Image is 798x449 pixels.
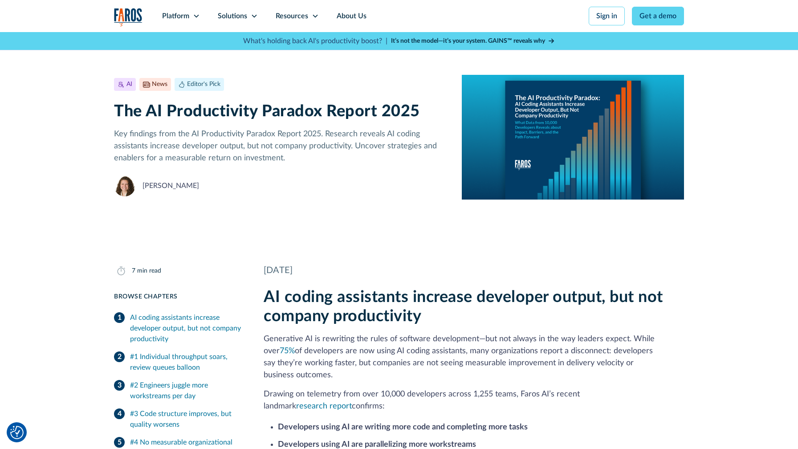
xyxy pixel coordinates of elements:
[114,175,135,196] img: Neely Dunlap
[130,351,242,373] div: #1 Individual throughput soars, review queues balloon
[132,266,135,276] div: 7
[391,37,555,46] a: It’s not the model—it’s your system. GAINS™ reveals why
[296,402,352,410] a: research report
[632,7,684,25] a: Get a demo
[462,75,684,200] img: A report cover on a blue background. The cover reads:The AI Productivity Paradox: AI Coding Assis...
[10,426,24,439] button: Cookie Settings
[114,292,242,302] div: Browse Chapters
[589,7,625,25] a: Sign in
[114,405,242,433] a: #3 Code structure improves, but quality worsens
[114,348,242,376] a: #1 Individual throughput soars, review queues balloon
[264,288,684,326] h2: AI coding assistants increase developer output, but not company productivity
[114,8,142,26] a: home
[264,333,684,381] p: Generative AI is rewriting the rules of software development—but not always in the way leaders ex...
[126,80,132,89] div: AI
[264,388,684,412] p: Drawing on telemetry from over 10,000 developers across 1,255 teams, Faros AI’s recent landmark c...
[114,8,142,26] img: Logo of the analytics and reporting company Faros.
[162,11,189,21] div: Platform
[280,347,295,355] a: 75%
[130,312,242,344] div: AI coding assistants increase developer output, but not company productivity
[114,102,448,121] h1: The AI Productivity Paradox Report 2025
[264,264,684,277] div: [DATE]
[276,11,308,21] div: Resources
[187,80,220,89] div: Editor's Pick
[152,80,167,89] div: News
[278,441,476,449] strong: Developers using AI are parallelizing more workstreams
[114,128,448,164] p: Key findings from the AI Productivity Paradox Report 2025. Research reveals AI coding assistants ...
[137,266,161,276] div: min read
[243,36,387,46] p: What's holding back AI's productivity boost? |
[114,309,242,348] a: AI coding assistants increase developer output, but not company productivity
[391,38,545,44] strong: It’s not the model—it’s your system. GAINS™ reveals why
[142,180,199,191] div: [PERSON_NAME]
[278,423,528,431] strong: Developers using AI are writing more code and completing more tasks
[10,426,24,439] img: Revisit consent button
[130,408,242,430] div: #3 Code structure improves, but quality worsens
[218,11,247,21] div: Solutions
[114,376,242,405] a: #2 Engineers juggle more workstreams per day
[130,380,242,401] div: #2 Engineers juggle more workstreams per day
